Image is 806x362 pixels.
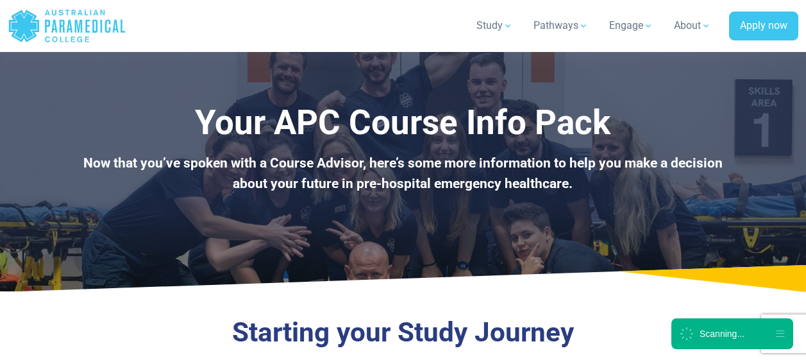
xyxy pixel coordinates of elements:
[8,5,126,47] a: Australian Paramedical College
[729,12,798,41] a: Apply now
[666,8,719,44] a: About
[526,8,596,44] a: Pathways
[67,316,739,349] h3: Starting your Study Journey
[67,103,739,143] h1: Your APC Course Info Pack
[469,8,521,44] a: Study
[601,8,661,44] a: Engage
[83,155,723,191] b: Now that you’ve spoken with a Course Advisor, here’s some more information to help you make a dec...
